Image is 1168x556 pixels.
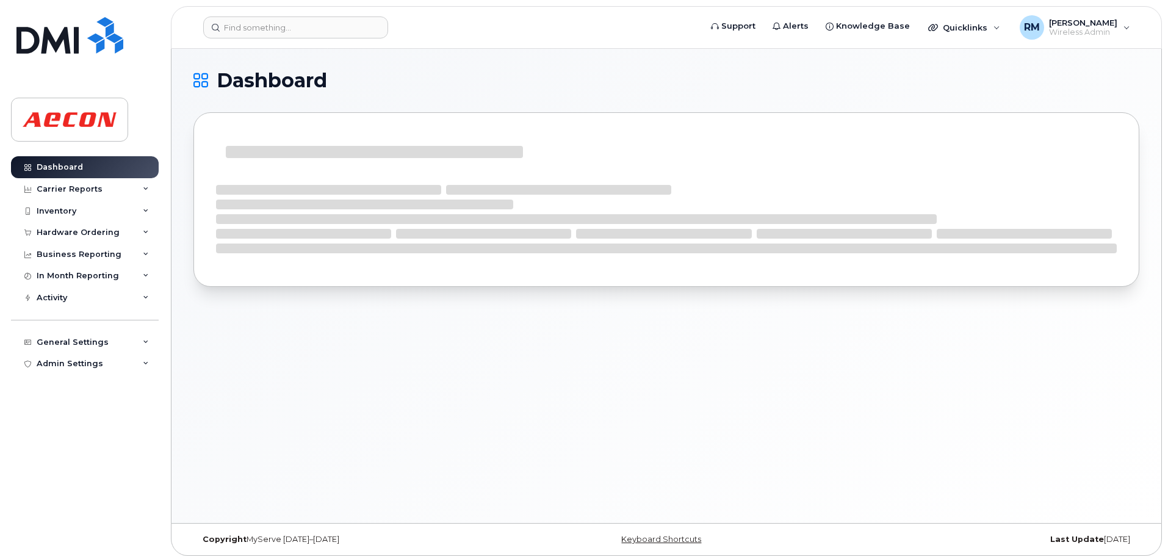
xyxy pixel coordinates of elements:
div: MyServe [DATE]–[DATE] [193,535,509,544]
div: [DATE] [824,535,1139,544]
strong: Last Update [1050,535,1104,544]
span: Dashboard [217,71,327,90]
strong: Copyright [203,535,247,544]
a: Keyboard Shortcuts [621,535,701,544]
